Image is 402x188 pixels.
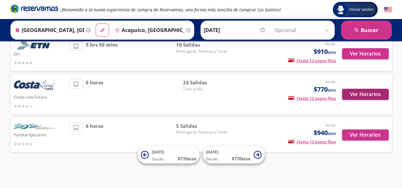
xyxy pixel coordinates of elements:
[188,157,196,161] small: MXN
[342,129,389,140] button: Ver Horarios
[347,6,376,13] span: Iniciar sesión
[342,48,389,59] button: Ver Horarios
[314,47,336,56] span: $910
[14,41,55,50] img: Etn
[14,131,66,138] p: Turistar Ejecutivo
[342,89,389,100] button: Ver Horarios
[288,58,336,63] span: Hasta 12 pagos fijos
[14,93,66,100] p: Costa Line Futura
[206,156,218,162] span: Desde:
[10,4,58,13] i: Brand Logo
[314,85,336,94] span: $770
[325,122,336,128] em: desde:
[288,139,336,145] span: Hasta 12 pagos fijos
[176,49,227,54] span: Madrugada, Mañana y Tarde
[206,149,218,155] span: [DATE]
[328,88,336,93] small: MXN
[183,79,227,86] span: 24 Salidas
[341,21,392,40] button: Buscar
[288,95,336,101] span: Hasta 12 pagos fijos
[14,79,55,93] img: Costa Line Futura
[86,41,118,66] span: 5 hrs 50 mins
[275,22,331,38] input: Opcional
[325,41,336,47] em: desde:
[14,122,55,131] img: Turistar Ejecutivo
[12,22,84,38] input: Buscar Origen
[232,155,250,162] span: $ 770
[183,86,227,92] span: Todo el día
[384,6,392,14] button: English
[176,129,227,135] span: Madrugada, Mañana y Tarde
[314,128,336,138] span: $940
[204,22,266,38] input: Elegir Fecha
[86,122,103,147] span: 6 horas
[152,149,164,155] span: [DATE]
[138,146,200,164] button: [DATE]Desde:$770MXN
[242,157,250,161] small: MXN
[10,4,58,15] a: Brand Logo
[86,79,103,110] span: 6 horas
[61,7,281,13] em: ¡Bienvenido a la nueva experiencia de compra de Reservamos, una forma más sencilla de comprar tus...
[325,79,336,84] em: desde:
[14,50,66,57] p: Etn
[176,41,227,49] span: 10 Salidas
[178,155,196,162] span: $ 770
[152,156,164,162] span: Desde:
[328,131,336,136] small: MXN
[203,146,265,164] button: [DATE]Desde:$770MXN
[328,50,336,55] small: MXN
[112,22,184,38] input: Buscar Destino
[176,122,227,130] span: 5 Salidas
